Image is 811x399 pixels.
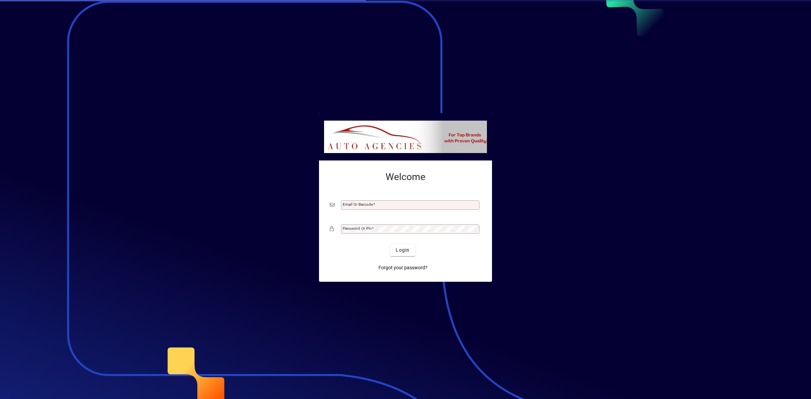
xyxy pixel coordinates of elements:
[378,264,427,271] span: Forgot your password?
[376,261,430,274] a: Forgot your password?
[390,244,415,256] button: Login
[330,171,481,183] h2: Welcome
[343,202,373,207] mat-label: Email or Barcode
[396,247,410,254] span: Login
[343,226,372,231] mat-label: Password or Pin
